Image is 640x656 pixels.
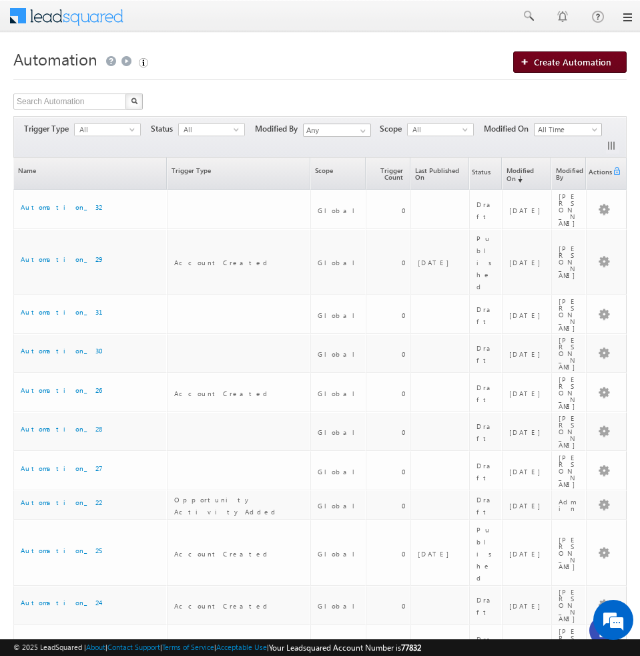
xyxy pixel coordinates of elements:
[476,462,496,482] span: Draft
[476,635,496,655] span: Draft
[503,158,551,189] a: Modified On(sorted descending)
[476,422,496,442] span: Draft
[131,98,137,104] img: Search
[516,174,523,184] span: (sorted descending)
[234,126,244,132] span: select
[402,311,405,319] span: 0
[509,502,545,510] span: [DATE]
[402,602,405,610] span: 0
[318,502,360,510] span: Global
[318,311,360,319] span: Global
[318,428,360,436] span: Global
[318,389,360,397] span: Global
[86,643,105,651] a: About
[462,126,473,132] span: select
[559,454,580,488] div: [PERSON_NAME]
[21,255,101,263] a: Automation_29
[509,602,545,610] span: [DATE]
[509,259,545,267] span: [DATE]
[318,468,360,476] span: Global
[470,159,491,188] span: Status
[534,123,602,136] a: All Time
[559,376,580,409] div: [PERSON_NAME]
[402,428,405,436] span: 0
[476,344,496,364] span: Draft
[318,602,360,610] span: Global
[21,638,102,646] a: Automation_23
[14,158,166,189] a: Name
[484,123,534,135] span: Modified On
[353,124,370,138] a: Show All Items
[402,389,405,397] span: 0
[21,464,109,472] a: Automation_27
[402,259,405,267] span: 0
[509,206,545,214] span: [DATE]
[21,546,106,554] a: Automation_25
[418,550,454,558] span: [DATE]
[476,383,496,403] span: Draft
[179,124,234,136] span: All
[559,498,580,512] div: Admin
[401,643,421,653] span: 77832
[509,428,545,436] span: [DATE]
[559,415,580,448] div: [PERSON_NAME]
[311,158,365,189] span: Scope
[509,311,545,319] span: [DATE]
[509,550,545,558] span: [DATE]
[21,203,102,211] a: Automation_32
[151,123,178,135] span: Status
[174,389,270,397] span: Account Created
[318,550,360,558] span: Global
[559,245,580,279] div: [PERSON_NAME]
[168,158,310,189] a: Trigger Type
[559,193,580,226] div: [PERSON_NAME]
[174,259,270,267] span: Account Created
[552,158,585,189] a: Modified By
[521,57,534,65] img: add_icon.png
[402,550,405,558] span: 0
[174,602,270,610] span: Account Created
[476,305,496,325] span: Draft
[559,298,580,331] div: [PERSON_NAME]
[476,496,496,516] span: Draft
[408,124,462,136] span: All
[509,468,545,476] span: [DATE]
[129,126,140,132] span: select
[13,48,97,69] span: Automation
[21,498,102,506] a: Automation_22
[216,643,267,651] a: Acceptable Use
[174,550,270,558] span: Account Created
[162,643,214,651] a: Terms of Service
[411,158,468,189] a: Last Published On
[559,337,580,370] div: [PERSON_NAME]
[509,350,545,358] span: [DATE]
[402,468,405,476] span: 0
[535,124,598,136] span: All Time
[21,425,109,433] a: Automation_28
[509,389,545,397] span: [DATE]
[269,643,421,653] span: Your Leadsquared Account Number is
[107,643,160,651] a: Contact Support
[21,386,105,394] a: Automation_26
[75,124,129,136] span: All
[255,123,303,135] span: Modified By
[13,641,421,654] span: © 2025 LeadSquared | | | | |
[174,496,278,516] span: Opportunity Activity Added
[402,206,405,214] span: 0
[318,206,360,214] span: Global
[21,347,102,355] a: Automation_30
[402,350,405,358] span: 0
[559,536,580,570] div: [PERSON_NAME]
[366,158,410,189] a: Trigger Count
[402,502,405,510] span: 0
[587,159,612,188] span: Actions
[318,259,360,267] span: Global
[21,599,103,607] a: Automation_24
[418,259,454,267] span: [DATE]
[380,123,407,135] span: Scope
[476,200,496,220] span: Draft
[303,124,371,137] input: Type to Search
[24,123,74,135] span: Trigger Type
[21,308,100,316] a: Automation_31
[534,56,611,67] span: Create Automation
